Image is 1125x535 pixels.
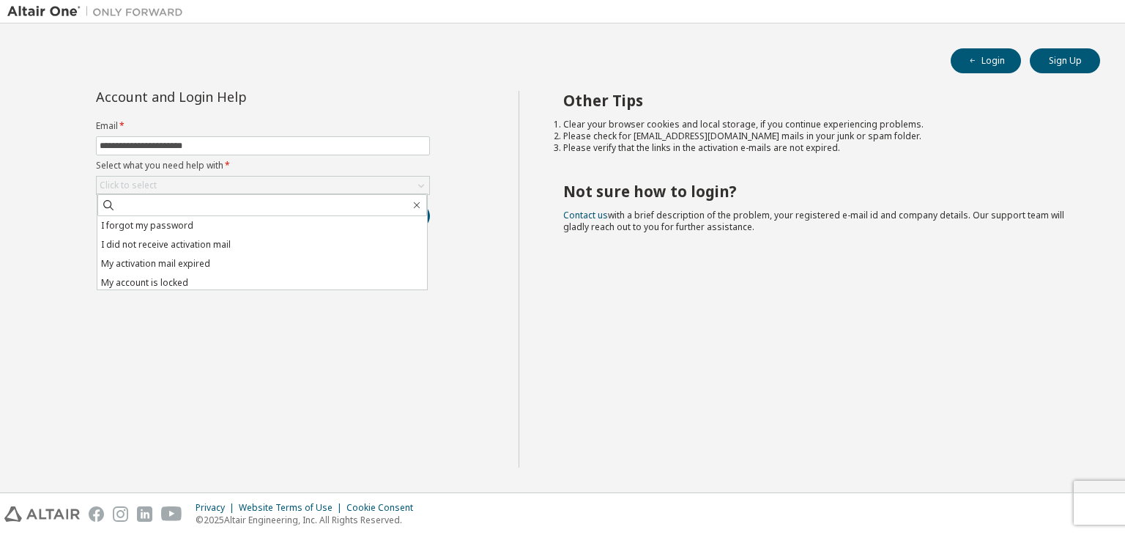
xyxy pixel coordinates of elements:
[563,209,1064,233] span: with a brief description of the problem, your registered e-mail id and company details. Our suppo...
[96,160,430,171] label: Select what you need help with
[96,91,363,103] div: Account and Login Help
[97,177,429,194] div: Click to select
[97,216,427,235] li: I forgot my password
[7,4,190,19] img: Altair One
[137,506,152,522] img: linkedin.svg
[161,506,182,522] img: youtube.svg
[113,506,128,522] img: instagram.svg
[563,91,1074,110] h2: Other Tips
[89,506,104,522] img: facebook.svg
[346,502,422,514] div: Cookie Consent
[563,119,1074,130] li: Clear your browser cookies and local storage, if you continue experiencing problems.
[951,48,1021,73] button: Login
[1030,48,1100,73] button: Sign Up
[563,209,608,221] a: Contact us
[96,120,430,132] label: Email
[563,182,1074,201] h2: Not sure how to login?
[239,502,346,514] div: Website Terms of Use
[196,514,422,526] p: © 2025 Altair Engineering, Inc. All Rights Reserved.
[4,506,80,522] img: altair_logo.svg
[563,142,1074,154] li: Please verify that the links in the activation e-mails are not expired.
[100,180,157,191] div: Click to select
[196,502,239,514] div: Privacy
[563,130,1074,142] li: Please check for [EMAIL_ADDRESS][DOMAIN_NAME] mails in your junk or spam folder.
